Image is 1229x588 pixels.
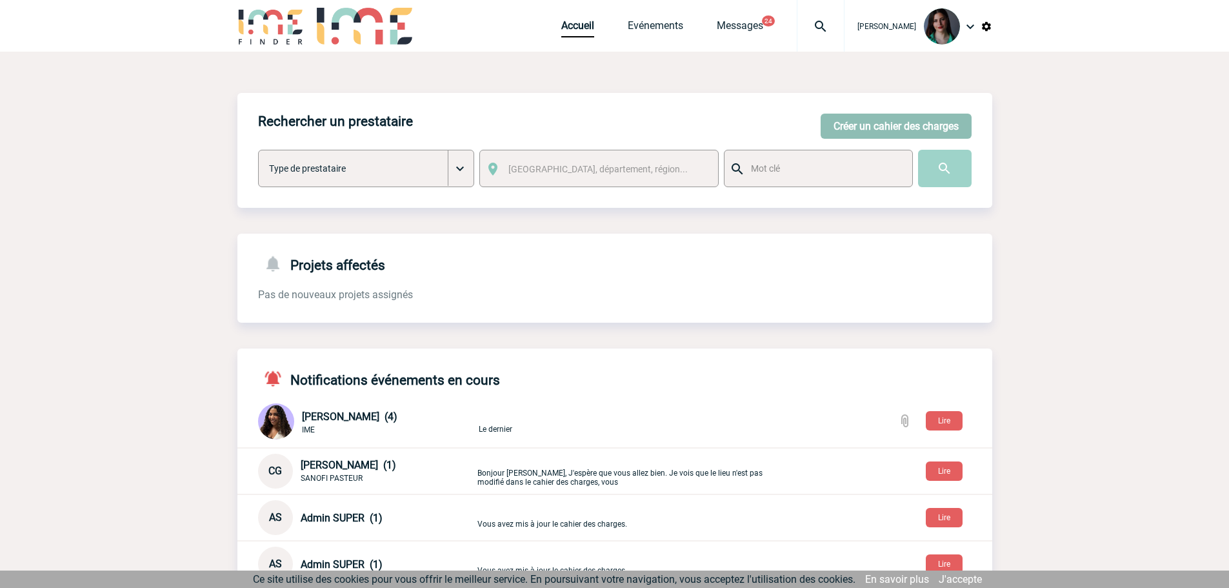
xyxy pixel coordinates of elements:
img: notifications-active-24-px-r.png [263,369,290,388]
a: AS Admin SUPER (1) Vous avez mis à jour le cahier des charges. [258,511,781,523]
div: Conversation privée : Client - Agence [258,547,475,582]
a: Lire [915,464,973,476]
h4: Notifications événements en cours [258,369,500,388]
a: [PERSON_NAME] (4) IME Le dernier [258,416,782,428]
a: J'accepte [939,573,982,585]
a: En savoir plus [865,573,929,585]
button: 24 [762,15,775,26]
span: SANOFI PASTEUR [301,474,363,483]
span: [PERSON_NAME] [857,22,916,31]
button: Lire [926,461,963,481]
div: Conversation privée : Client - Agence [258,500,475,535]
span: [GEOGRAPHIC_DATA], département, région... [508,164,688,174]
span: Admin SUPER (1) [301,558,383,571]
button: Lire [926,508,963,527]
a: AS Admin SUPER (1) Vous avez mis à jour le cahier des charges. [258,557,781,569]
input: Submit [918,150,972,187]
p: Vous avez mis à jour le cahier des charges. [477,507,781,529]
p: Bonjour [PERSON_NAME], J'espère que vous allez bien. Je vois que le lieu n'est pas modifié dans l... [477,456,781,487]
div: Conversation privée : Client - Agence [258,403,476,442]
span: CG [268,465,282,477]
img: notifications-24-px-g.png [263,254,290,273]
span: AS [269,558,282,570]
a: Accueil [561,19,594,37]
span: AS [269,511,282,523]
a: Lire [915,557,973,569]
span: [PERSON_NAME] (1) [301,459,396,471]
a: Evénements [628,19,683,37]
p: Vous avez mis à jour le cahier des charges. [477,554,781,575]
img: IME-Finder [237,8,305,45]
span: Ce site utilise des cookies pour vous offrir le meilleur service. En poursuivant votre navigation... [253,573,855,585]
span: Admin SUPER (1) [301,512,383,524]
img: 131235-0.jpeg [924,8,960,45]
h4: Projets affectés [258,254,385,273]
img: 131234-0.jpg [258,403,294,440]
p: Le dernier [479,412,782,434]
h4: Rechercher un prestataire [258,114,413,129]
span: [PERSON_NAME] (4) [302,411,397,423]
input: Mot clé [748,160,901,177]
span: Pas de nouveaux projets assignés [258,289,413,301]
span: IME [302,425,315,434]
div: Conversation privée : Client - Agence [258,454,475,489]
button: Lire [926,411,963,431]
a: Lire [915,511,973,523]
a: Messages [717,19,763,37]
button: Lire [926,554,963,574]
a: Lire [915,414,973,426]
a: CG [PERSON_NAME] (1) SANOFI PASTEUR Bonjour [PERSON_NAME], J'espère que vous allez bien. Je vois ... [258,464,781,476]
